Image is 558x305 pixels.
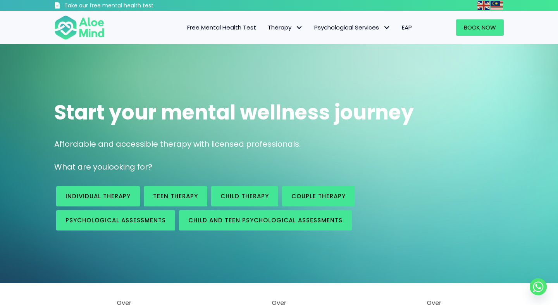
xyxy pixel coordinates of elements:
a: Individual therapy [56,186,140,206]
span: Child Therapy [220,192,269,200]
nav: Menu [115,19,418,36]
a: Couple therapy [282,186,355,206]
span: Book Now [464,23,496,31]
span: Therapy [268,23,303,31]
img: ms [491,1,503,10]
span: Teen Therapy [153,192,198,200]
h3: Take our free mental health test [64,2,195,10]
a: Psychological ServicesPsychological Services: submenu [308,19,396,36]
p: Affordable and accessible therapy with licensed professionals. [54,139,504,150]
span: Psychological Services: submenu [381,22,392,33]
a: Take our free mental health test [54,2,195,11]
img: en [477,1,490,10]
a: EAP [396,19,418,36]
a: Child Therapy [211,186,278,206]
a: Malay [491,1,504,10]
span: Couple therapy [291,192,346,200]
span: Psychological Services [314,23,390,31]
img: Aloe mind Logo [54,15,105,40]
a: Whatsapp [530,278,547,295]
span: Therapy: submenu [293,22,305,33]
span: Psychological assessments [65,216,166,224]
span: Individual therapy [65,192,131,200]
a: TherapyTherapy: submenu [262,19,308,36]
a: Free Mental Health Test [181,19,262,36]
a: Psychological assessments [56,210,175,230]
span: looking for? [107,161,152,172]
span: Child and Teen Psychological assessments [188,216,343,224]
a: Book Now [456,19,504,36]
span: Free Mental Health Test [187,23,256,31]
span: Start your mental wellness journey [54,98,414,127]
a: Child and Teen Psychological assessments [179,210,352,230]
span: EAP [402,23,412,31]
span: What are you [54,161,107,172]
a: English [477,1,491,10]
a: Teen Therapy [144,186,207,206]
